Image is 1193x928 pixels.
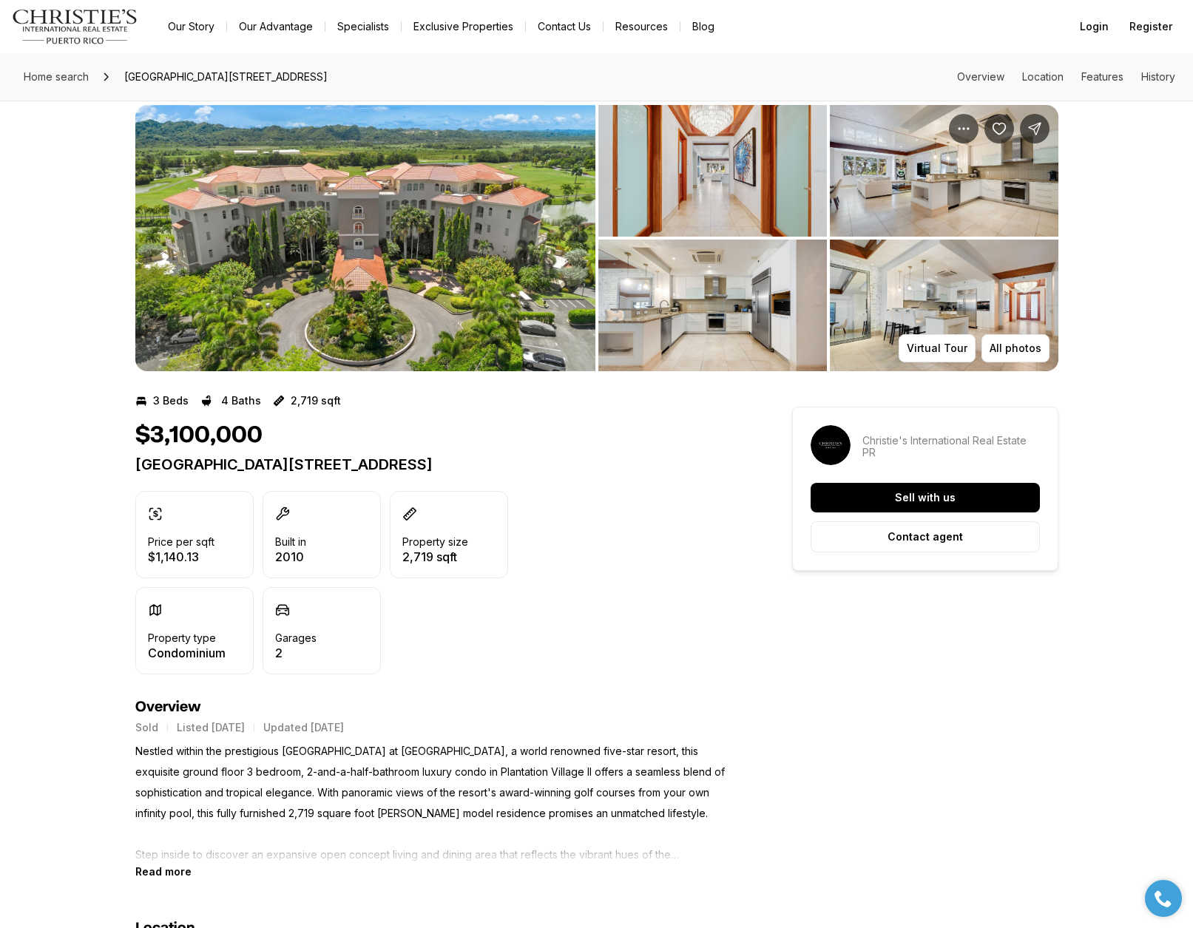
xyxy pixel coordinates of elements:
button: Sell with us [811,483,1040,512]
a: Exclusive Properties [402,16,525,37]
button: View image gallery [830,105,1058,237]
a: Specialists [325,16,401,37]
button: Login [1071,12,1118,41]
p: Christie's International Real Estate PR [862,435,1040,458]
p: Built in [275,536,306,548]
a: Resources [604,16,680,37]
a: Skip to: Location [1022,70,1064,83]
p: Sold [135,722,158,734]
a: Home search [18,65,95,89]
a: Skip to: History [1141,70,1175,83]
p: Garages [275,632,317,644]
a: Skip to: Overview [957,70,1004,83]
button: View image gallery [598,105,827,237]
button: 4 Baths [200,389,261,413]
p: Listed [DATE] [177,722,245,734]
button: Read more [135,865,192,878]
a: Skip to: Features [1081,70,1123,83]
img: logo [12,9,138,44]
p: Condominium [148,647,226,659]
p: 2010 [275,551,306,563]
button: Share Property: Plantation Village II PLANTATION DRIVE #107 [1020,114,1050,143]
button: View image gallery [598,240,827,371]
button: View image gallery [135,105,595,371]
nav: Page section menu [957,71,1175,83]
a: Blog [680,16,726,37]
button: Virtual Tour [899,334,976,362]
p: Price per sqft [148,536,214,548]
p: Sell with us [895,492,956,504]
span: Home search [24,70,89,83]
p: Updated [DATE] [263,722,344,734]
button: Contact agent [811,521,1040,552]
p: 2,719 sqft [291,395,341,407]
a: Our Story [156,16,226,37]
p: Nestled within the prestigious [GEOGRAPHIC_DATA] at [GEOGRAPHIC_DATA], a world renowned five-star... [135,741,739,865]
button: Save Property: Plantation Village II PLANTATION DRIVE #107 [984,114,1014,143]
a: Our Advantage [227,16,325,37]
p: 2 [275,647,317,659]
button: View image gallery [830,240,1058,371]
span: Register [1129,21,1172,33]
span: [GEOGRAPHIC_DATA][STREET_ADDRESS] [118,65,334,89]
button: Property options [949,114,979,143]
li: 1 of 11 [135,105,595,371]
li: 2 of 11 [598,105,1058,371]
p: Contact agent [888,531,963,543]
button: All photos [981,334,1050,362]
span: Login [1080,21,1109,33]
p: All photos [990,342,1041,354]
p: $1,140.13 [148,551,214,563]
button: Contact Us [526,16,603,37]
p: Property type [148,632,216,644]
p: 4 Baths [221,395,261,407]
h1: $3,100,000 [135,421,263,450]
div: Listing Photos [135,105,1058,371]
p: Virtual Tour [907,342,967,354]
p: [GEOGRAPHIC_DATA][STREET_ADDRESS] [135,455,739,473]
button: Register [1121,12,1181,41]
h4: Overview [135,698,739,716]
p: 3 Beds [153,395,189,407]
p: 2,719 sqft [402,551,468,563]
p: Property size [402,536,468,548]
